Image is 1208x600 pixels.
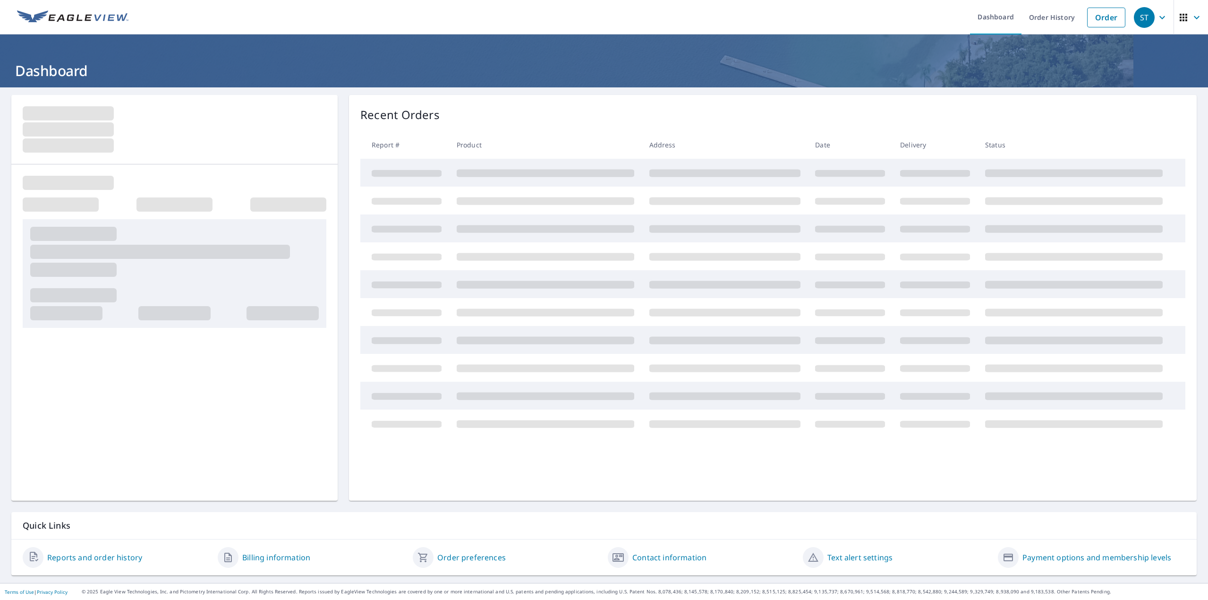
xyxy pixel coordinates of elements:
[37,589,68,595] a: Privacy Policy
[827,552,893,563] a: Text alert settings
[82,588,1203,595] p: © 2025 Eagle View Technologies, Inc. and Pictometry International Corp. All Rights Reserved. Repo...
[642,131,808,159] th: Address
[5,589,68,595] p: |
[11,61,1197,80] h1: Dashboard
[437,552,506,563] a: Order preferences
[360,131,449,159] th: Report #
[47,552,142,563] a: Reports and order history
[1022,552,1171,563] a: Payment options and membership levels
[5,589,34,595] a: Terms of Use
[23,520,1185,531] p: Quick Links
[17,10,128,25] img: EV Logo
[893,131,978,159] th: Delivery
[978,131,1170,159] th: Status
[808,131,893,159] th: Date
[1087,8,1125,27] a: Order
[1134,7,1155,28] div: ST
[242,552,310,563] a: Billing information
[449,131,642,159] th: Product
[632,552,706,563] a: Contact information
[360,106,440,123] p: Recent Orders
